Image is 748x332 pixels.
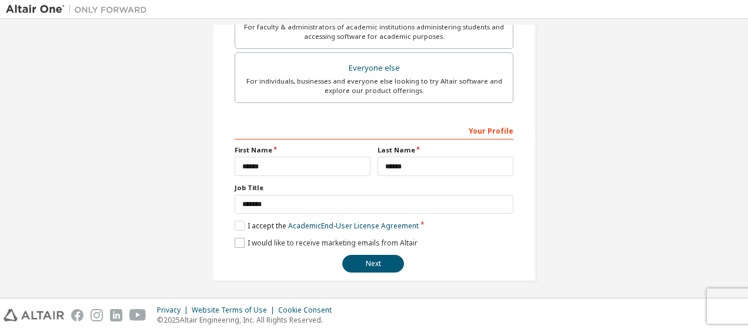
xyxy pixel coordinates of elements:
[6,4,153,15] img: Altair One
[157,306,192,315] div: Privacy
[235,238,418,248] label: I would like to receive marketing emails from Altair
[129,309,146,321] img: youtube.svg
[235,183,513,192] label: Job Title
[71,309,84,321] img: facebook.svg
[342,255,404,273] button: Next
[91,309,103,321] img: instagram.svg
[378,145,513,155] label: Last Name
[192,306,278,315] div: Website Terms of Use
[242,77,506,95] div: For individuals, businesses and everyone else looking to try Altair software and explore our prod...
[278,306,339,315] div: Cookie Consent
[242,60,506,77] div: Everyone else
[110,309,122,321] img: linkedin.svg
[235,121,513,140] div: Your Profile
[4,309,64,321] img: altair_logo.svg
[235,145,370,155] label: First Name
[288,221,419,231] a: Academic End-User License Agreement
[235,221,419,231] label: I accept the
[157,315,339,325] p: © 2025 Altair Engineering, Inc. All Rights Reserved.
[242,22,506,41] div: For faculty & administrators of academic institutions administering students and accessing softwa...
